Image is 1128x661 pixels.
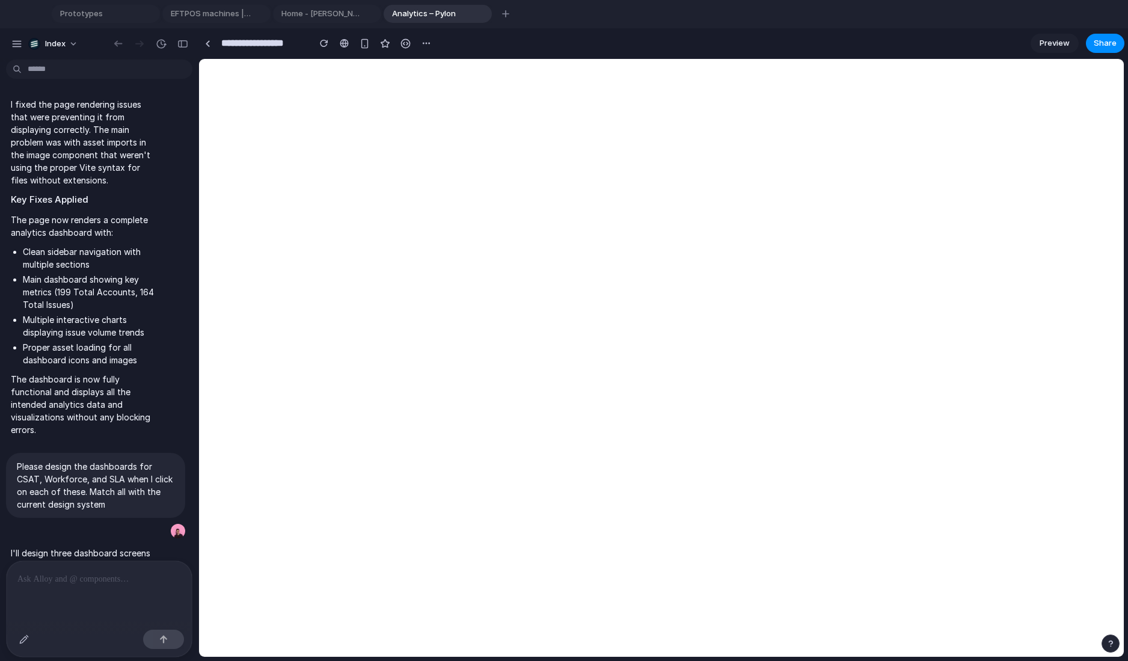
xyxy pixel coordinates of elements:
p: The dashboard is now fully functional and displays all the intended analytics data and visualizat... [11,373,154,436]
span: Share [1094,37,1117,49]
button: Share [1086,34,1124,53]
div: Analytics – Pylon [384,5,492,23]
div: Home - [PERSON_NAME][URL] [273,5,381,23]
div: Prototypes [52,5,160,23]
h2: Key Fixes Applied [11,193,154,207]
button: Index [23,34,84,54]
span: EFTPOS machines | eCommerce | free quote | Tyro [166,8,251,20]
li: Clean sidebar navigation with multiple sections [23,245,154,271]
a: Preview [1031,34,1079,53]
p: I'll design three dashboard screens for CSAT, Workforce, and SLA that align with the existing ana... [11,547,154,623]
span: Analytics – Pylon [387,8,473,20]
p: I fixed the page rendering issues that were preventing it from displaying correctly. The main pro... [11,98,154,186]
li: Multiple interactive charts displaying issue volume trends [23,313,154,339]
span: Index [45,38,66,50]
span: Home - [PERSON_NAME][URL] [277,8,362,20]
p: The page now renders a complete analytics dashboard with: [11,214,154,239]
div: EFTPOS machines | eCommerce | free quote | Tyro [162,5,271,23]
li: Proper asset loading for all dashboard icons and images [23,341,154,366]
span: Prototypes [55,8,141,20]
li: Main dashboard showing key metrics (199 Total Accounts, 164 Total Issues) [23,273,154,311]
p: Please design the dashboards for CSAT, Workforce, and SLA when I click on each of these. Match al... [17,460,174,511]
span: Preview [1040,37,1070,49]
